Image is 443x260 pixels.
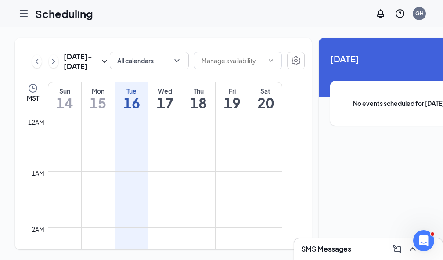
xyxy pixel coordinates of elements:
svg: Hamburger [18,8,29,19]
svg: Settings [291,55,301,66]
svg: ChevronDown [173,56,181,65]
svg: SmallChevronDown [99,56,110,67]
div: 1am [30,168,46,178]
h1: 20 [249,95,282,110]
a: September 19, 2025 [216,82,249,115]
svg: Notifications [375,8,386,19]
iframe: Intercom live chat [413,230,434,251]
svg: QuestionInfo [395,8,405,19]
button: Settings [287,52,305,69]
div: Sun [48,87,81,95]
h1: 14 [48,95,81,110]
div: 2am [30,224,46,234]
div: Tue [115,87,148,95]
a: Settings [287,52,305,71]
div: GH [415,10,424,17]
a: September 17, 2025 [148,82,181,115]
h1: 17 [148,95,181,110]
a: September 20, 2025 [249,82,282,115]
button: ChevronLeft [32,55,42,68]
svg: ComposeMessage [392,244,402,254]
a: September 18, 2025 [182,82,215,115]
button: All calendarsChevronDown [110,52,189,69]
h1: 19 [216,95,249,110]
h1: 15 [82,95,115,110]
svg: Clock [28,83,38,94]
div: Mon [82,87,115,95]
svg: ChevronUp [407,244,418,254]
h1: 16 [115,95,148,110]
button: ComposeMessage [390,242,404,256]
div: Wed [148,87,181,95]
h3: SMS Messages [301,244,351,254]
button: ChevronRight [49,55,58,68]
svg: ChevronLeft [32,56,41,67]
h1: Scheduling [35,6,93,21]
h1: 18 [182,95,215,110]
div: Sat [249,87,282,95]
div: Fri [216,87,249,95]
a: September 15, 2025 [82,82,115,115]
svg: ChevronRight [49,56,58,67]
div: 12am [26,117,46,127]
h3: [DATE] - [DATE] [64,52,99,71]
a: September 14, 2025 [48,82,81,115]
div: Thu [182,87,215,95]
svg: ChevronDown [267,57,274,64]
input: Manage availability [202,56,264,65]
span: MST [27,94,39,102]
a: September 16, 2025 [115,82,148,115]
button: ChevronUp [406,242,420,256]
